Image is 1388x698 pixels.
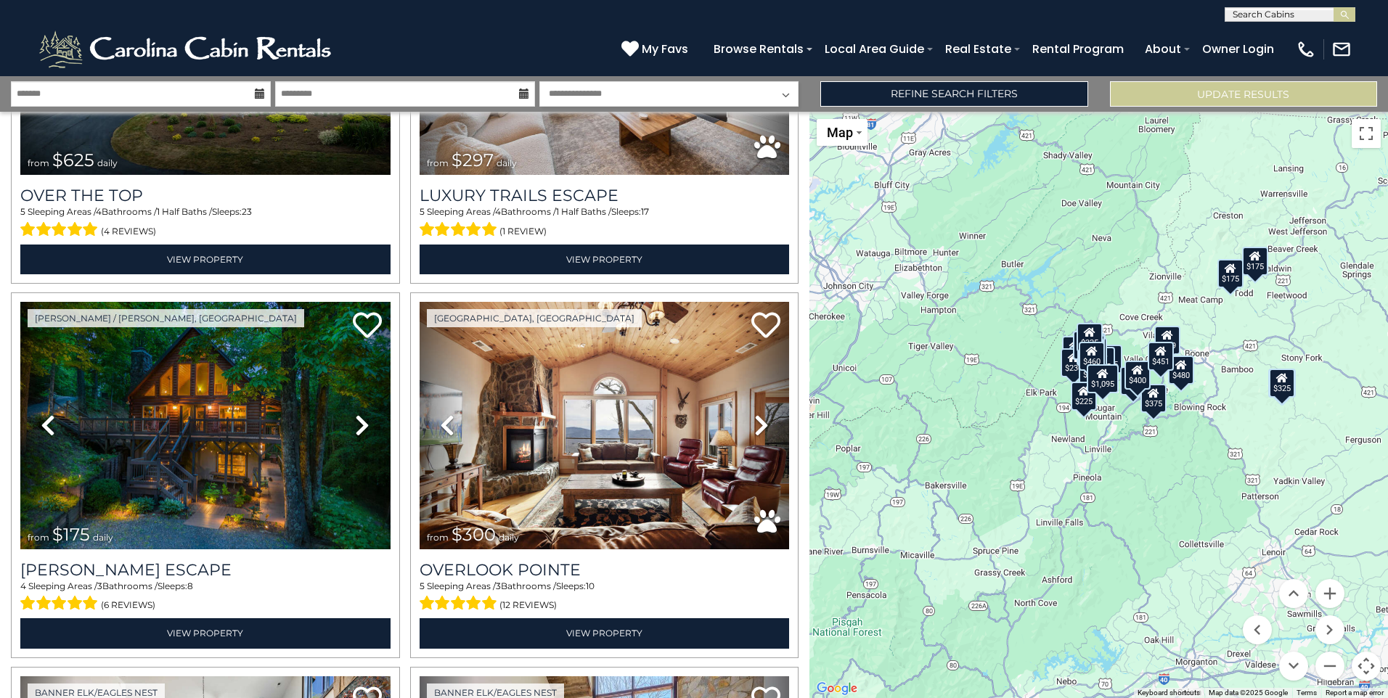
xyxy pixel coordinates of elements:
[427,309,642,327] a: [GEOGRAPHIC_DATA], [GEOGRAPHIC_DATA]
[97,157,118,168] span: daily
[52,149,94,171] span: $625
[1071,382,1097,411] div: $225
[1270,369,1296,398] div: $297
[242,206,252,217] span: 23
[556,206,611,217] span: 1 Half Baths /
[20,205,391,240] div: Sleeping Areas / Bathrooms / Sleeps:
[420,245,790,274] a: View Property
[1077,323,1103,352] div: $325
[751,311,780,342] a: Add to favorites
[420,206,425,217] span: 5
[420,618,790,648] a: View Property
[20,560,391,580] a: [PERSON_NAME] Escape
[1326,689,1384,697] a: Report a map error
[28,532,49,543] span: from
[813,679,861,698] img: Google
[706,36,811,62] a: Browse Rentals
[427,157,449,168] span: from
[938,36,1018,62] a: Real Estate
[420,302,790,549] img: thumbnail_163477009.jpeg
[1241,247,1267,276] div: $175
[820,81,1087,107] a: Refine Search Filters
[1296,39,1316,59] img: phone-regular-white.png
[187,580,193,591] span: 8
[36,28,338,71] img: White-1-2.png
[586,580,595,591] span: 10
[1148,342,1174,371] div: $451
[28,309,304,327] a: [PERSON_NAME] / [PERSON_NAME], [GEOGRAPHIC_DATA]
[642,40,688,58] span: My Favs
[20,245,391,274] a: View Property
[499,532,519,543] span: daily
[93,532,113,543] span: daily
[1138,688,1200,698] button: Keyboard shortcuts
[101,596,155,615] span: (6 reviews)
[1086,364,1118,393] div: $1,095
[1279,652,1308,681] button: Move down
[420,205,790,240] div: Sleeping Areas / Bathrooms / Sleeps:
[1243,615,1272,644] button: Move left
[1110,81,1377,107] button: Update Results
[101,222,156,241] span: (4 reviews)
[1025,36,1131,62] a: Rental Program
[499,596,557,615] span: (12 reviews)
[813,679,861,698] a: Open this area in Google Maps (opens a new window)
[96,206,102,217] span: 4
[1072,331,1098,360] div: $425
[1217,259,1243,288] div: $175
[1195,36,1281,62] a: Owner Login
[1315,652,1344,681] button: Zoom out
[1331,39,1352,59] img: mail-regular-white.png
[427,532,449,543] span: from
[97,580,102,591] span: 3
[1119,366,1146,395] div: $230
[1268,369,1294,398] div: $185
[817,36,931,62] a: Local Area Guide
[1209,689,1288,697] span: Map data ©2025 Google
[1315,579,1344,608] button: Zoom in
[1096,345,1122,374] div: $625
[420,580,790,615] div: Sleeping Areas / Bathrooms / Sleeps:
[495,206,501,217] span: 4
[20,580,26,591] span: 4
[1167,356,1193,385] div: $480
[20,302,391,549] img: thumbnail_168627805.jpeg
[1088,347,1114,376] div: $215
[20,560,391,580] h3: Todd Escape
[1279,579,1308,608] button: Move up
[499,222,547,241] span: (1 review)
[1080,337,1106,366] div: $165
[420,560,790,580] a: Overlook Pointe
[1124,361,1151,390] div: $400
[452,524,496,545] span: $300
[20,580,391,615] div: Sleeping Areas / Bathrooms / Sleeps:
[28,157,49,168] span: from
[452,149,494,171] span: $297
[641,206,649,217] span: 17
[1352,119,1381,148] button: Toggle fullscreen view
[497,157,517,168] span: daily
[496,580,501,591] span: 3
[1079,342,1105,371] div: $460
[827,125,853,140] span: Map
[1269,369,1295,398] div: $325
[1297,689,1317,697] a: Terms
[1154,326,1180,355] div: $349
[420,186,790,205] a: Luxury Trails Escape
[817,119,867,146] button: Change map style
[1352,652,1381,681] button: Map camera controls
[20,618,391,648] a: View Property
[621,40,692,59] a: My Favs
[1138,36,1188,62] a: About
[52,524,90,545] span: $175
[1315,615,1344,644] button: Move right
[20,186,391,205] a: Over The Top
[420,580,425,591] span: 5
[1061,348,1087,377] div: $230
[157,206,212,217] span: 1 Half Baths /
[1140,384,1167,413] div: $375
[20,206,25,217] span: 5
